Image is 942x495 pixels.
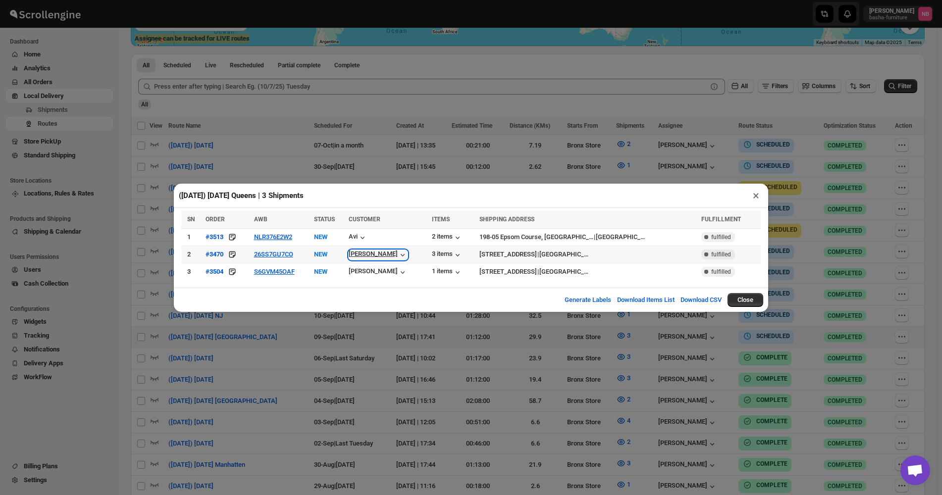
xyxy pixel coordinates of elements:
button: #3513 [206,232,223,242]
button: #3504 [206,267,223,277]
div: | [479,249,695,259]
div: | [479,232,695,242]
div: [STREET_ADDRESS] [479,267,537,277]
span: fulfilled [711,233,731,241]
span: fulfilled [711,250,731,258]
button: 1 items [432,267,463,277]
button: [PERSON_NAME] [349,250,408,260]
div: [GEOGRAPHIC_DATA] [539,249,589,259]
div: [GEOGRAPHIC_DATA] [539,267,589,277]
div: | [479,267,695,277]
div: 198-05 Epsom Course, [GEOGRAPHIC_DATA], NY 11423, [GEOGRAPHIC_DATA] [479,232,593,242]
button: S6GVM45OAF [254,268,295,275]
span: STATUS [314,216,335,223]
div: #3504 [206,268,223,275]
button: #3470 [206,249,223,259]
button: 2 items [432,233,463,243]
button: NLR376E2W2 [254,233,292,241]
button: [PERSON_NAME] [349,267,408,277]
span: SHIPPING ADDRESS [479,216,534,223]
button: Avi [349,233,367,243]
h2: ([DATE]) [DATE] Queens | 3 Shipments [179,191,304,200]
span: ITEMS [432,216,450,223]
div: [GEOGRAPHIC_DATA] [596,232,645,242]
span: AWB [254,216,267,223]
span: ORDER [206,216,225,223]
span: NEW [314,268,327,275]
button: Download CSV [675,290,728,310]
div: Open chat [900,455,930,485]
button: Download Items List [611,290,680,310]
span: NEW [314,250,327,258]
td: 3 [181,263,203,280]
button: Generate Labels [559,290,617,310]
td: 2 [181,246,203,263]
button: × [749,189,763,202]
span: CUSTOMER [349,216,380,223]
span: FULFILLMENT [701,216,741,223]
button: Close [728,293,763,307]
div: #3470 [206,250,223,258]
span: NEW [314,233,327,241]
button: 26SS7GU7CO [254,250,293,258]
button: 3 items [432,250,463,260]
td: 1 [181,228,203,246]
div: [STREET_ADDRESS] [479,249,537,259]
div: #3513 [206,233,223,241]
span: fulfilled [711,268,731,276]
span: SN [187,216,195,223]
